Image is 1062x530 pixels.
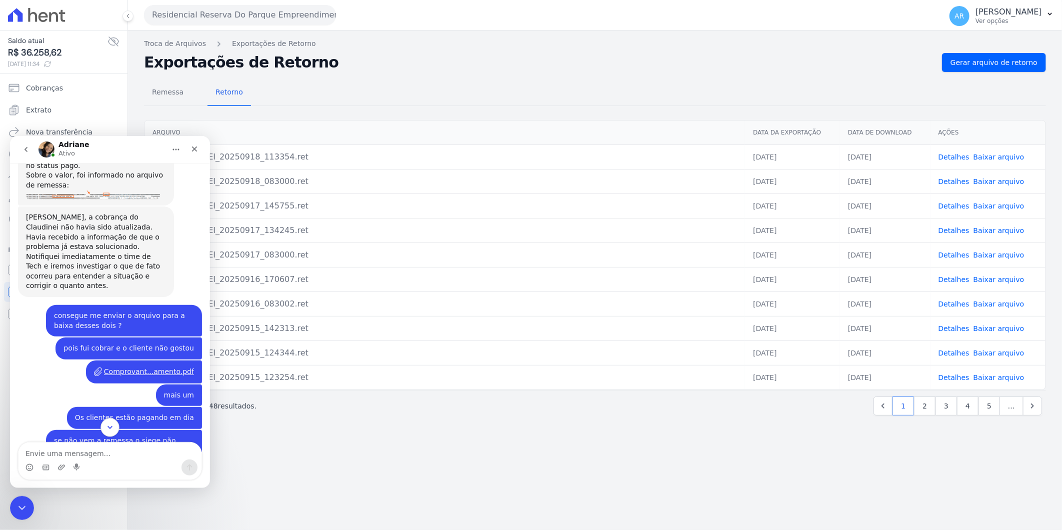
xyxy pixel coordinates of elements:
[154,254,184,264] div: mais um
[76,224,192,247] div: Comprovant...amento.pdf
[144,120,745,145] th: Arquivo
[84,230,184,241] a: Comprovant...amento.pdf
[8,46,107,59] span: R$ 36.258,62
[8,224,192,248] div: Artur diz…
[152,200,737,212] div: RRDPEI_RRDPEI_20250917_145755.ret
[65,277,184,287] div: Os clientes estão pagando em dia
[152,249,737,261] div: RRDPEI_RRDPEI_20250917_083000.ret
[4,282,123,302] a: Conta Hent Novidade
[8,78,119,324] nav: Sidebar
[8,271,192,294] div: Artur diz…
[144,5,336,25] button: Residencial Reserva Do Parque Empreendimento Imobiliario LTDA
[44,175,184,194] div: consegue me enviar o arquivo para a baixa desses dois ?
[745,267,840,291] td: [DATE]
[4,78,123,98] a: Cobranças
[4,260,123,280] a: Recebíveis
[938,300,969,308] a: Detalhes
[36,169,192,200] div: consegue me enviar o arquivo para a baixa desses dois ?
[942,53,1046,72] a: Gerar arquivo de retorno
[938,202,969,210] a: Detalhes
[209,82,249,102] span: Retorno
[840,120,930,145] th: Data de Download
[152,322,737,334] div: RRDPEI_RRDPEI_20250915_142313.ret
[938,226,969,234] a: Detalhes
[144,55,934,69] h2: Exportações de Retorno
[745,365,840,389] td: [DATE]
[90,282,109,300] button: Scroll to bottom
[15,327,23,335] button: Selecionador de Emoji
[938,153,969,161] a: Detalhes
[745,193,840,218] td: [DATE]
[914,396,935,415] a: 2
[973,251,1024,259] a: Baixar arquivo
[47,327,55,335] button: Upload do anexo
[938,349,969,357] a: Detalhes
[950,57,1037,67] span: Gerar arquivo de retorno
[745,316,840,340] td: [DATE]
[1023,396,1042,415] a: Next
[938,324,969,332] a: Detalhes
[745,291,840,316] td: [DATE]
[840,144,930,169] td: [DATE]
[745,169,840,193] td: [DATE]
[840,218,930,242] td: [DATE]
[840,169,930,193] td: [DATE]
[978,396,1000,415] a: 5
[973,275,1024,283] a: Baixar arquivo
[954,12,964,19] span: AR
[892,396,914,415] a: 1
[941,2,1062,30] button: AR [PERSON_NAME] Ver opções
[4,210,123,230] a: Negativação
[973,373,1024,381] a: Baixar arquivo
[745,340,840,365] td: [DATE]
[152,371,737,383] div: RRDPEI_RRDPEI_20250915_123254.ret
[973,153,1024,161] a: Baixar arquivo
[957,396,978,415] a: 4
[144,38,206,49] a: Troca de Arquivos
[840,242,930,267] td: [DATE]
[840,365,930,389] td: [DATE]
[938,373,969,381] a: Detalhes
[146,82,189,102] span: Remessa
[840,267,930,291] td: [DATE]
[973,324,1024,332] a: Baixar arquivo
[45,201,192,223] div: pois fui cobrar e o cliente não gostou
[8,201,192,224] div: Artur diz…
[232,38,316,49] a: Exportações de Retorno
[152,151,737,163] div: RRDPEI_RRDPEI_20250918_113354.ret
[31,327,39,335] button: Selecionador de GIF
[975,7,1042,17] p: [PERSON_NAME]
[8,70,192,169] div: Adriane diz…
[146,248,192,270] div: mais um
[4,100,123,120] a: Extrato
[152,175,737,187] div: RRDPEI_RRDPEI_20250918_083000.ret
[745,218,840,242] td: [DATE]
[26,105,51,115] span: Extrato
[152,347,737,359] div: RRDPEI_RRDPEI_20250915_124344.ret
[44,300,184,319] div: se não vem a remessa o siege não baixa
[8,59,107,68] span: [DATE] 11:34
[8,70,164,161] div: [PERSON_NAME], a cobrança do Claudinei não havia sido atualizada.Havia recebido a informação de q...
[144,38,1046,49] nav: Breadcrumb
[16,34,156,54] div: Sobre o valor, foi informado no arquivo de remessa:
[204,402,218,410] span: 448
[152,224,737,236] div: RRDPEI_RRDPEI_20250917_134245.ret
[53,207,184,217] div: pois fui cobrar e o cliente não gostou
[973,226,1024,234] a: Baixar arquivo
[144,80,191,106] a: Remessa
[938,177,969,185] a: Detalhes
[4,166,123,186] a: Troca de Arquivos
[745,242,840,267] td: [DATE]
[745,144,840,169] td: [DATE]
[973,349,1024,357] a: Baixar arquivo
[8,248,192,271] div: Artur diz…
[8,306,191,323] textarea: Envie uma mensagem...
[938,251,969,259] a: Detalhes
[171,323,187,339] button: Enviar uma mensagem
[94,230,184,241] div: Comprovant...amento.pdf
